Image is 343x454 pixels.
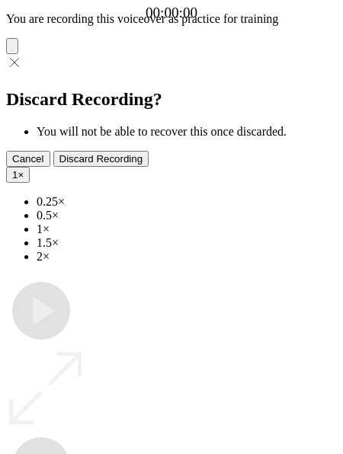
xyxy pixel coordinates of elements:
span: 1 [12,169,18,181]
a: 00:00:00 [146,5,197,21]
li: 1× [37,222,337,236]
button: Cancel [6,151,50,167]
button: 1× [6,167,30,183]
li: 0.25× [37,195,337,209]
li: 1.5× [37,236,337,250]
li: You will not be able to recover this once discarded. [37,125,337,139]
button: Discard Recording [53,151,149,167]
li: 2× [37,250,337,264]
li: 0.5× [37,209,337,222]
p: You are recording this voiceover as practice for training [6,12,337,26]
h2: Discard Recording? [6,89,337,110]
